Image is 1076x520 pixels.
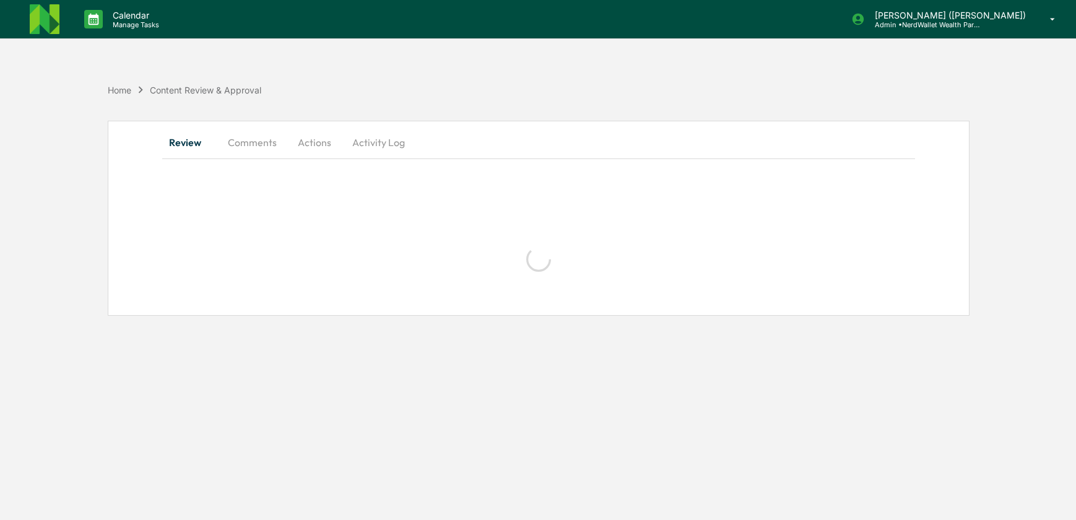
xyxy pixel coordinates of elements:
[103,20,165,29] p: Manage Tasks
[342,128,415,157] button: Activity Log
[218,128,287,157] button: Comments
[287,128,342,157] button: Actions
[103,10,165,20] p: Calendar
[162,128,218,157] button: Review
[108,85,131,95] div: Home
[150,85,261,95] div: Content Review & Approval
[162,128,916,157] div: secondary tabs example
[865,10,1032,20] p: [PERSON_NAME] ([PERSON_NAME])
[865,20,980,29] p: Admin • NerdWallet Wealth Partners
[30,4,59,34] img: logo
